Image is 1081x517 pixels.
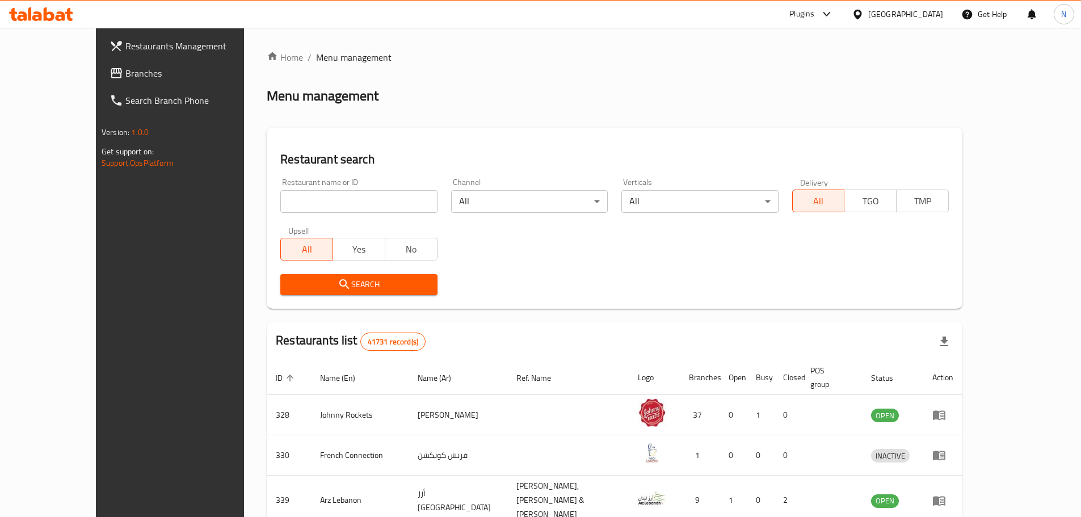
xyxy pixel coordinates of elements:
span: 1.0.0 [131,125,149,140]
span: INACTIVE [871,449,910,463]
img: Arz Lebanon [638,484,666,512]
span: Restaurants Management [125,39,267,53]
span: TGO [849,193,892,209]
label: Upsell [288,226,309,234]
th: Logo [629,360,680,395]
button: TGO [844,190,897,212]
button: All [280,238,333,260]
img: French Connection [638,439,666,467]
div: Export file [931,328,958,355]
a: Home [267,51,303,64]
h2: Menu management [267,87,378,105]
span: Name (En) [320,371,370,385]
td: 0 [720,395,747,435]
td: 37 [680,395,720,435]
span: Yes [338,241,381,258]
a: Support.OpsPlatform [102,155,174,170]
td: [PERSON_NAME] [409,395,507,435]
a: Search Branch Phone [100,87,276,114]
nav: breadcrumb [267,51,962,64]
div: Menu [932,494,953,507]
td: 328 [267,395,311,435]
th: Open [720,360,747,395]
div: Menu [932,408,953,422]
td: 1 [680,435,720,476]
a: Restaurants Management [100,32,276,60]
span: TMP [901,193,944,209]
span: Menu management [316,51,392,64]
span: OPEN [871,494,899,507]
h2: Restaurant search [280,151,949,168]
div: Plugins [789,7,814,21]
span: Status [871,371,908,385]
span: OPEN [871,409,899,422]
th: Closed [774,360,801,395]
li: / [308,51,312,64]
span: Ref. Name [516,371,566,385]
span: 41731 record(s) [361,337,425,347]
td: French Connection [311,435,409,476]
th: Busy [747,360,774,395]
h2: Restaurants list [276,332,426,351]
span: Get support on: [102,144,154,159]
button: TMP [896,190,949,212]
img: Johnny Rockets [638,398,666,427]
div: OPEN [871,409,899,422]
label: Delivery [800,178,828,186]
a: Branches [100,60,276,87]
div: All [451,190,608,213]
span: Search [289,278,428,292]
div: All [621,190,778,213]
span: No [390,241,433,258]
td: 330 [267,435,311,476]
div: Total records count [360,333,426,351]
td: 1 [747,395,774,435]
td: 0 [747,435,774,476]
button: All [792,190,845,212]
td: فرنش كونكشن [409,435,507,476]
td: 0 [774,395,801,435]
span: All [285,241,329,258]
span: Name (Ar) [418,371,466,385]
th: Action [923,360,962,395]
input: Search for restaurant name or ID.. [280,190,437,213]
span: ID [276,371,297,385]
span: N [1061,8,1066,20]
span: All [797,193,840,209]
div: Menu [932,448,953,462]
td: 0 [774,435,801,476]
td: Johnny Rockets [311,395,409,435]
td: 0 [720,435,747,476]
span: Branches [125,66,267,80]
button: Search [280,274,437,295]
div: OPEN [871,494,899,508]
span: Version: [102,125,129,140]
th: Branches [680,360,720,395]
span: POS group [810,364,848,391]
div: [GEOGRAPHIC_DATA] [868,8,943,20]
span: Search Branch Phone [125,94,267,107]
button: Yes [333,238,385,260]
button: No [385,238,438,260]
